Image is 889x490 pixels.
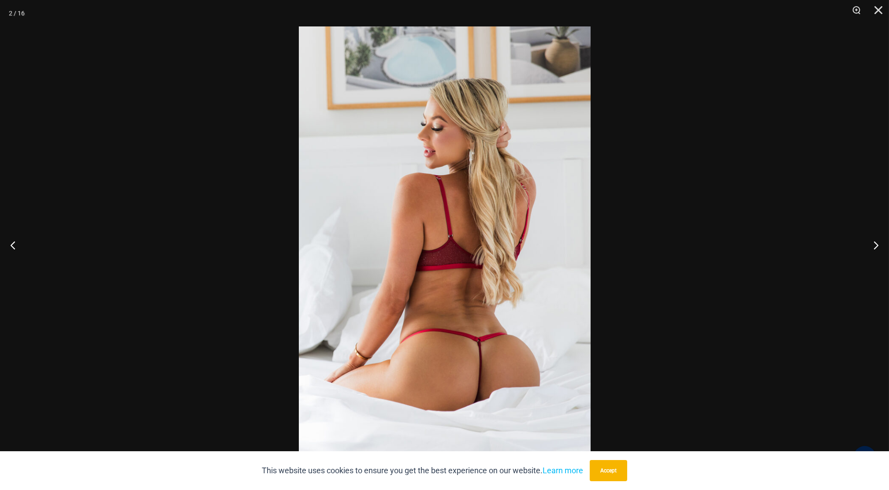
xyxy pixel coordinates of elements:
button: Accept [590,460,627,481]
p: This website uses cookies to ensure you get the best experience on our website. [262,464,583,477]
div: 2 / 16 [9,7,25,20]
button: Next [856,223,889,267]
a: Learn more [543,466,583,475]
img: Guilty Pleasures Red 1045 Bra 689 Micro 06 [299,26,591,464]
